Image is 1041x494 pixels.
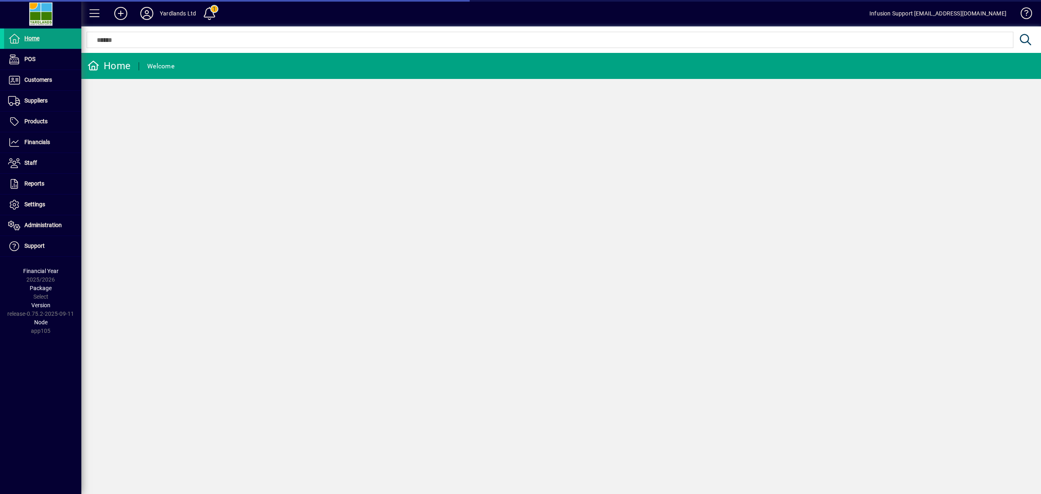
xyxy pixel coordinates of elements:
[4,236,81,256] a: Support
[869,7,1006,20] div: Infusion Support [EMAIL_ADDRESS][DOMAIN_NAME]
[87,59,131,72] div: Home
[24,56,35,62] span: POS
[4,132,81,153] a: Financials
[24,180,44,187] span: Reports
[4,91,81,111] a: Suppliers
[24,35,39,42] span: Home
[134,6,160,21] button: Profile
[4,49,81,70] a: POS
[108,6,134,21] button: Add
[4,215,81,236] a: Administration
[4,174,81,194] a: Reports
[24,97,48,104] span: Suppliers
[4,153,81,173] a: Staff
[30,285,52,291] span: Package
[4,111,81,132] a: Products
[24,118,48,125] span: Products
[31,302,50,308] span: Version
[160,7,196,20] div: Yardlands Ltd
[24,222,62,228] span: Administration
[4,195,81,215] a: Settings
[24,139,50,145] span: Financials
[4,70,81,90] a: Customers
[24,201,45,208] span: Settings
[34,319,48,326] span: Node
[24,77,52,83] span: Customers
[24,160,37,166] span: Staff
[147,60,174,73] div: Welcome
[24,243,45,249] span: Support
[23,268,59,274] span: Financial Year
[1015,2,1031,28] a: Knowledge Base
